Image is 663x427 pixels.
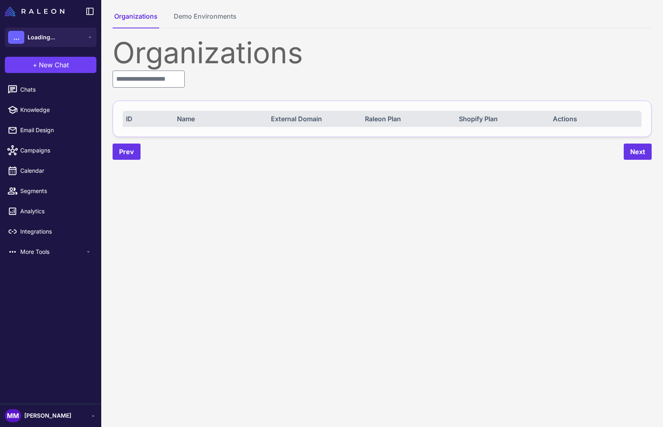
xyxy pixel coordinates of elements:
span: [PERSON_NAME] [24,411,71,420]
span: Chats [20,85,92,94]
span: Calendar [20,166,92,175]
span: Knowledge [20,105,92,114]
span: Loading... [28,33,55,42]
div: Actions [553,114,638,124]
span: Campaigns [20,146,92,155]
a: Knowledge [3,101,98,118]
button: +New Chat [5,57,96,73]
div: ... [8,31,24,44]
a: Chats [3,81,98,98]
div: Raleon Plan [365,114,450,124]
span: Email Design [20,126,92,135]
button: ...Loading... [5,28,96,47]
span: Segments [20,187,92,195]
a: Segments [3,182,98,200]
span: New Chat [39,60,69,70]
a: Raleon Logo [5,6,68,16]
a: Campaigns [3,142,98,159]
span: More Tools [20,247,85,256]
div: Shopify Plan [459,114,544,124]
button: Organizations [113,11,159,28]
button: Next [624,144,652,160]
span: Analytics [20,207,92,216]
a: Analytics [3,203,98,220]
a: Integrations [3,223,98,240]
button: Demo Environments [172,11,238,28]
div: Name [177,114,262,124]
div: External Domain [271,114,356,124]
div: MM [5,409,21,422]
div: Organizations [113,38,652,67]
span: + [33,60,37,70]
a: Email Design [3,122,98,139]
button: Prev [113,144,141,160]
span: Integrations [20,227,92,236]
img: Raleon Logo [5,6,64,16]
a: Calendar [3,162,98,179]
div: ID [126,114,168,124]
